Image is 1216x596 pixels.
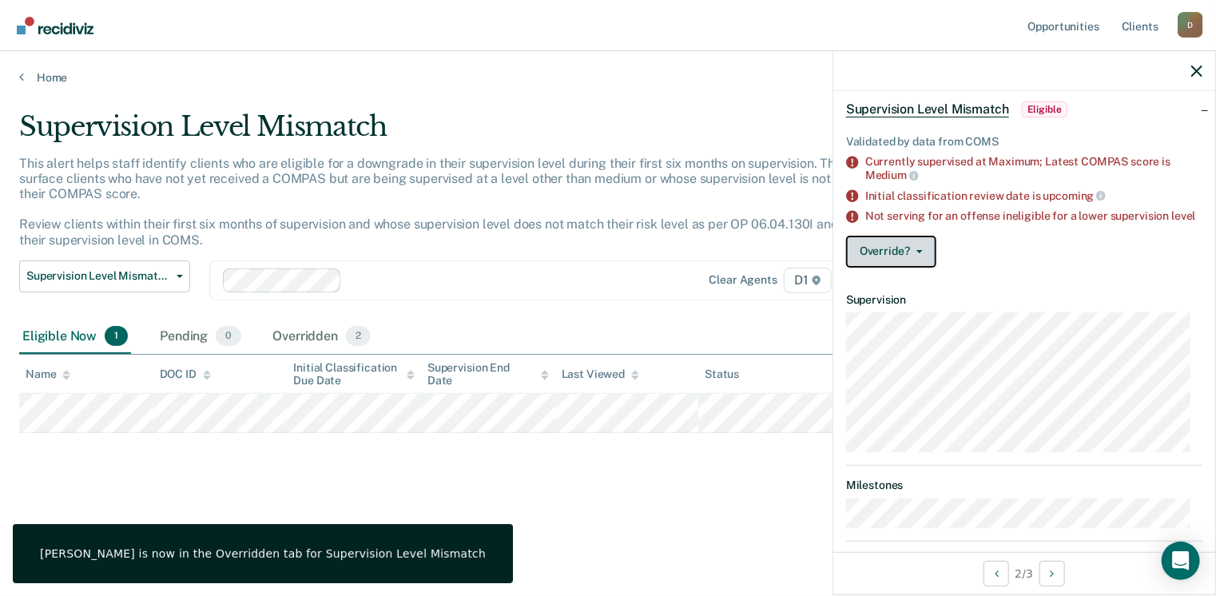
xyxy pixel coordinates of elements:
[865,209,1202,223] div: Not serving for an offense ineligible for a lower supervision
[40,546,486,561] div: [PERSON_NAME] is now in the Overridden tab for Supervision Level Mismatch
[19,110,932,156] div: Supervision Level Mismatch
[1178,12,1203,38] div: D
[26,368,70,381] div: Name
[784,268,832,293] span: D1
[1162,542,1200,580] div: Open Intercom Messenger
[427,361,549,388] div: Supervision End Date
[26,269,170,283] span: Supervision Level Mismatch
[1171,209,1195,222] span: level
[846,479,1202,492] dt: Milestones
[1022,101,1067,117] span: Eligible
[293,361,415,388] div: Initial Classification Due Date
[19,70,1197,85] a: Home
[833,552,1215,594] div: 2 / 3
[846,293,1202,307] dt: Supervision
[705,368,739,381] div: Status
[346,326,371,347] span: 2
[846,101,1009,117] span: Supervision Level Mismatch
[216,326,240,347] span: 0
[157,320,244,355] div: Pending
[1043,189,1107,202] span: upcoming
[270,320,375,355] div: Overridden
[846,236,936,268] button: Override?
[105,326,128,347] span: 1
[562,368,639,381] div: Last Viewed
[865,189,1202,203] div: Initial classification review date is
[709,273,777,287] div: Clear agents
[1039,561,1065,586] button: Next Opportunity
[1178,12,1203,38] button: Profile dropdown button
[17,17,93,34] img: Recidiviz
[865,155,1202,182] div: Currently supervised at Maximum; Latest COMPAS score is
[984,561,1009,586] button: Previous Opportunity
[846,135,1202,149] div: Validated by data from COMS
[865,169,919,181] span: Medium
[160,368,211,381] div: DOC ID
[19,156,908,248] p: This alert helps staff identify clients who are eligible for a downgrade in their supervision lev...
[19,320,131,355] div: Eligible Now
[833,84,1215,135] div: Supervision Level MismatchEligible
